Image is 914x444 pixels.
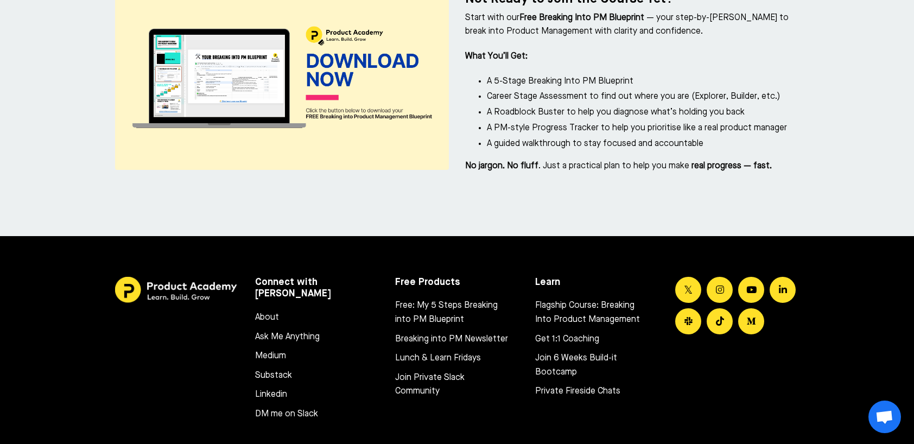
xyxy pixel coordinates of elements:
[465,52,528,61] strong: What You’ll Get:
[519,14,644,22] strong: Free Breaking Into PM Blueprint
[395,333,508,347] a: Breaking into PM Newsletter
[487,137,799,151] li: A guided walkthrough to stay focused and accountable
[255,311,368,325] a: About
[255,331,368,345] a: Ask Me Anything
[487,122,799,136] li: A PM-style Progress Tracker to help you prioritise like a real product manager
[395,352,508,366] a: Lunch & Learn Fridays
[535,385,648,399] a: Private Fireside Chats
[487,106,799,120] li: A Roadblock Buster to help you diagnose what’s holding you back
[395,371,508,399] a: Join Private Slack Community
[535,352,648,379] a: Join 6 Weeks Build-it Bootcamp
[255,388,368,402] a: Linkedin
[535,333,648,347] a: Get 1:1 Coaching
[487,75,799,89] li: A 5-Stage Breaking Into PM Blueprint
[395,299,508,327] a: Free: My 5 Steps Breaking into PM Blueprint
[689,162,772,170] strong: real progress — fast.
[465,11,799,39] p: Start with our — your step-by-[PERSON_NAME] to break into Product Management with clarity and con...
[465,162,538,170] strong: No jargon. No fluff
[255,277,379,300] h5: Connect with [PERSON_NAME]
[868,401,901,433] a: Open chat
[487,90,799,104] li: Career Stage Assessment to find out where you are (Explorer, Builder, etc.)
[535,277,659,289] h5: Learn
[465,160,799,174] p: . Just a practical plan to help you make
[535,299,648,327] a: Flagship Course: Breaking Into Product Management
[255,408,368,422] a: DM me on Slack
[395,277,519,289] h5: Free Products
[255,369,368,383] a: Substack
[255,350,368,364] a: Medium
